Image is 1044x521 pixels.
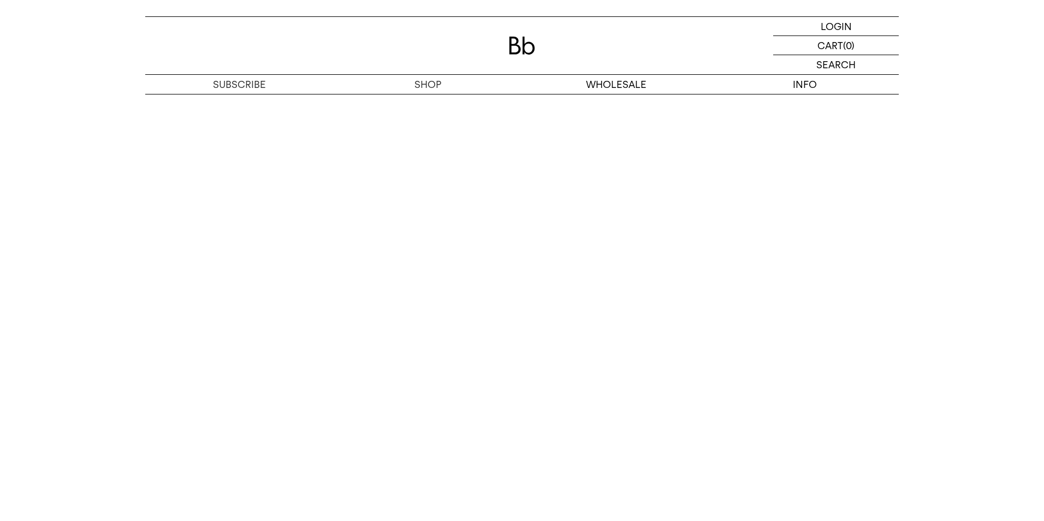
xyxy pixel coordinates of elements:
[821,17,852,35] p: LOGIN
[522,75,710,94] p: WHOLESALE
[710,75,899,94] p: INFO
[773,17,899,36] a: LOGIN
[843,36,855,55] p: (0)
[334,75,522,94] a: SHOP
[816,55,856,74] p: SEARCH
[773,36,899,55] a: CART (0)
[817,36,843,55] p: CART
[145,75,334,94] a: SUBSCRIBE
[509,37,535,55] img: 로고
